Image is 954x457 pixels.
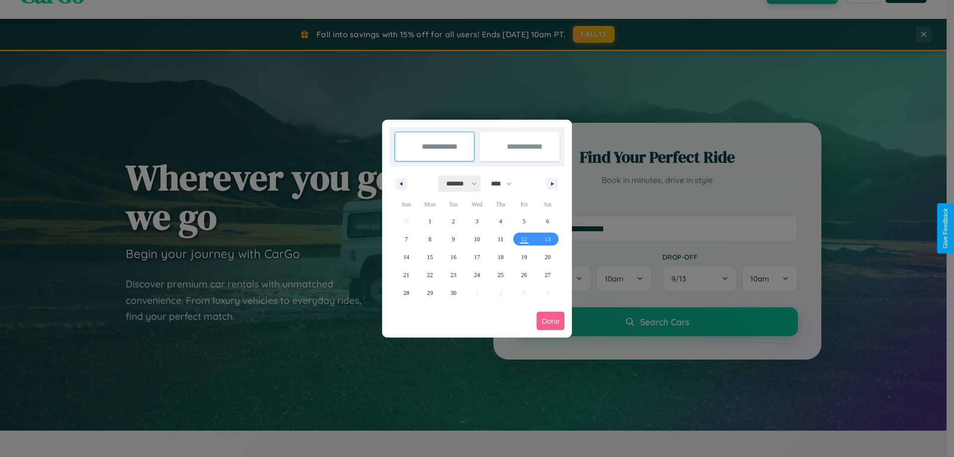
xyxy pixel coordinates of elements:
span: 5 [523,212,526,230]
span: Sun [395,196,418,212]
span: 4 [499,212,502,230]
span: 21 [403,266,409,284]
span: 28 [403,284,409,302]
div: Give Feedback [942,208,949,249]
span: 30 [451,284,457,302]
button: 4 [489,212,512,230]
span: 20 [545,248,551,266]
button: 6 [536,212,559,230]
span: Mon [418,196,441,212]
button: 13 [536,230,559,248]
button: 17 [465,248,488,266]
span: 18 [497,248,503,266]
button: 25 [489,266,512,284]
span: 8 [428,230,431,248]
button: 2 [442,212,465,230]
span: 15 [427,248,433,266]
button: 18 [489,248,512,266]
button: 21 [395,266,418,284]
button: 27 [536,266,559,284]
span: 14 [403,248,409,266]
button: 12 [512,230,536,248]
span: 16 [451,248,457,266]
button: 14 [395,248,418,266]
span: 22 [427,266,433,284]
span: 29 [427,284,433,302]
button: 11 [489,230,512,248]
button: 9 [442,230,465,248]
span: 17 [474,248,480,266]
span: Sat [536,196,559,212]
button: 20 [536,248,559,266]
span: 2 [452,212,455,230]
span: 3 [476,212,478,230]
button: 10 [465,230,488,248]
span: Tue [442,196,465,212]
button: 15 [418,248,441,266]
button: 16 [442,248,465,266]
button: 22 [418,266,441,284]
button: 19 [512,248,536,266]
span: 24 [474,266,480,284]
button: 3 [465,212,488,230]
button: 24 [465,266,488,284]
button: 23 [442,266,465,284]
span: 6 [546,212,549,230]
button: 30 [442,284,465,302]
button: 7 [395,230,418,248]
span: 19 [521,248,527,266]
button: 5 [512,212,536,230]
span: 25 [497,266,503,284]
span: 1 [428,212,431,230]
span: 26 [521,266,527,284]
button: 28 [395,284,418,302]
button: 8 [418,230,441,248]
span: 7 [405,230,408,248]
span: 27 [545,266,551,284]
button: 29 [418,284,441,302]
span: 12 [521,230,527,248]
span: Fri [512,196,536,212]
span: 11 [498,230,504,248]
button: 1 [418,212,441,230]
span: 10 [474,230,480,248]
button: 26 [512,266,536,284]
span: Thu [489,196,512,212]
span: 23 [451,266,457,284]
button: Done [537,312,564,330]
span: 13 [545,230,551,248]
span: 9 [452,230,455,248]
span: Wed [465,196,488,212]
